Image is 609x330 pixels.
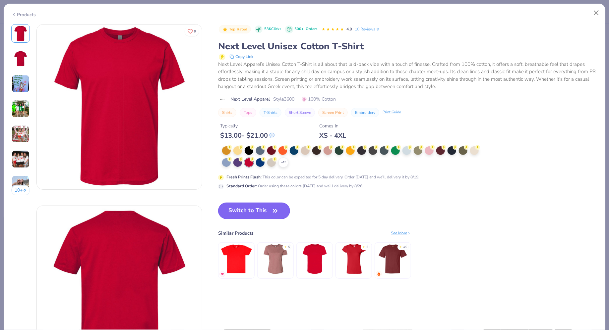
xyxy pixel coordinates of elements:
[362,245,365,248] div: ★
[12,125,30,143] img: User generated content
[12,150,30,168] img: User generated content
[355,26,380,32] a: 10 Reviews
[383,110,401,115] div: Print Guide
[366,245,368,250] div: 5
[13,25,29,41] img: Front
[218,61,598,90] div: Next Level Apparel’s Unisex Cotton T-Shirt is all about that laid-back vibe with a touch of fines...
[219,25,251,34] button: Badge Button
[12,100,30,118] img: User generated content
[284,245,287,248] div: ★
[221,243,252,275] img: Los Angeles Apparel S/S Fine Jersey Crew 4.3 Oz
[222,27,228,32] img: Top Rated sort
[240,108,256,117] button: Tops
[377,272,381,276] img: trending.gif
[218,203,290,219] button: Switch to This
[281,160,286,165] span: + 15
[273,96,294,103] span: Style 3600
[226,174,419,180] div: This color can be expedited for 5 day delivery. Order [DATE] and we’ll delivery it by 8/19.
[226,174,262,180] strong: Fresh Prints Flash :
[264,26,281,32] span: 53K Clicks
[194,30,196,33] span: 9
[260,243,291,275] img: Bella + Canvas New Women's Relaxed Heather CVC Short Sleeve Tee
[319,131,346,140] div: XS - 4XL
[227,53,255,61] button: copy to clipboard
[37,24,202,189] img: Front
[318,108,348,117] button: Screen Print
[226,183,363,189] div: Order using these colors [DATE] and we’ll delivery by 8/26.
[399,245,402,248] div: ★
[218,40,598,53] div: Next Level Unisex Cotton T-Shirt
[11,11,36,18] div: Products
[302,96,336,103] span: 100% Cotton
[185,26,199,36] button: Like
[403,245,407,250] div: 4.9
[218,97,227,102] img: brand logo
[288,245,290,250] div: 5
[391,230,411,236] div: See More
[229,27,248,31] span: Top Rated
[230,96,270,103] span: Next Level Apparel
[12,175,30,193] img: User generated content
[13,51,29,67] img: Back
[260,108,281,117] button: T-Shirts
[590,7,603,19] button: Close
[218,108,236,117] button: Shirts
[299,243,331,275] img: Los Angeles Apparel S/S Fine Jersey Tee 4.3 OZ
[11,185,30,195] button: 10+
[377,243,409,275] img: Comfort Colors Adult Heavyweight T-Shirt
[347,26,352,32] span: 4.9
[12,75,30,93] img: User generated content
[285,108,315,117] button: Short Sleeve
[220,122,274,129] div: Typically
[295,26,318,32] div: 500+
[220,272,224,276] img: MostFav.gif
[322,24,344,35] div: 4.9 Stars
[306,26,318,31] span: Orders
[220,131,274,140] div: $ 13.00 - $ 21.00
[351,108,379,117] button: Embroidery
[338,243,370,275] img: Gildan Ladies' Softstyle® Fitted T-Shirt
[218,230,254,237] div: Similar Products
[226,183,257,189] strong: Standard Order :
[319,122,346,129] div: Comes In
